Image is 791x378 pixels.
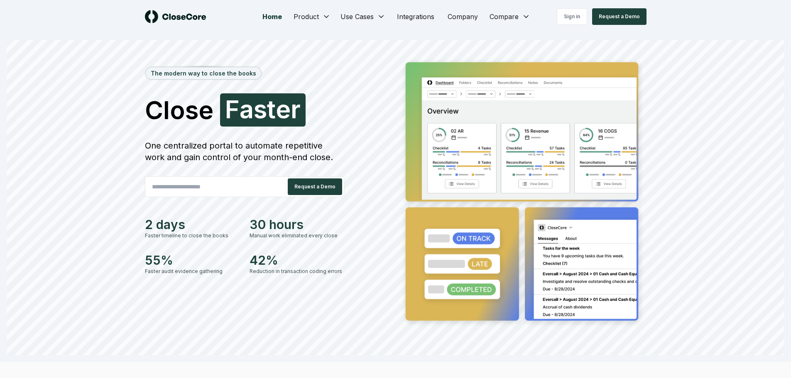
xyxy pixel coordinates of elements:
a: Company [441,8,485,25]
div: 30 hours [250,217,344,232]
a: Sign in [557,8,587,25]
span: Compare [490,12,519,22]
img: logo [145,10,206,23]
span: s [254,97,267,122]
button: Request a Demo [288,178,342,195]
div: Faster timeline to close the books [145,232,240,239]
span: a [240,97,254,122]
div: 2 days [145,217,240,232]
span: e [276,97,291,122]
span: r [291,97,301,122]
button: Request a Demo [592,8,647,25]
span: Close [145,98,213,122]
div: The modern way to close the books [146,67,261,79]
a: Home [256,8,289,25]
div: Manual work eliminated every close [250,232,344,239]
img: Jumbotron [399,56,647,329]
a: Integrations [390,8,441,25]
div: Faster audit evidence gathering [145,268,240,275]
button: Product [289,8,336,25]
div: One centralized portal to automate repetitive work and gain control of your month-end close. [145,140,344,163]
div: 42% [250,253,344,268]
span: Product [294,12,319,22]
span: t [267,97,276,122]
button: Use Cases [336,8,390,25]
div: 55% [145,253,240,268]
span: F [225,97,240,122]
button: Compare [485,8,535,25]
span: Use Cases [340,12,374,22]
div: Reduction in transaction coding errors [250,268,344,275]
